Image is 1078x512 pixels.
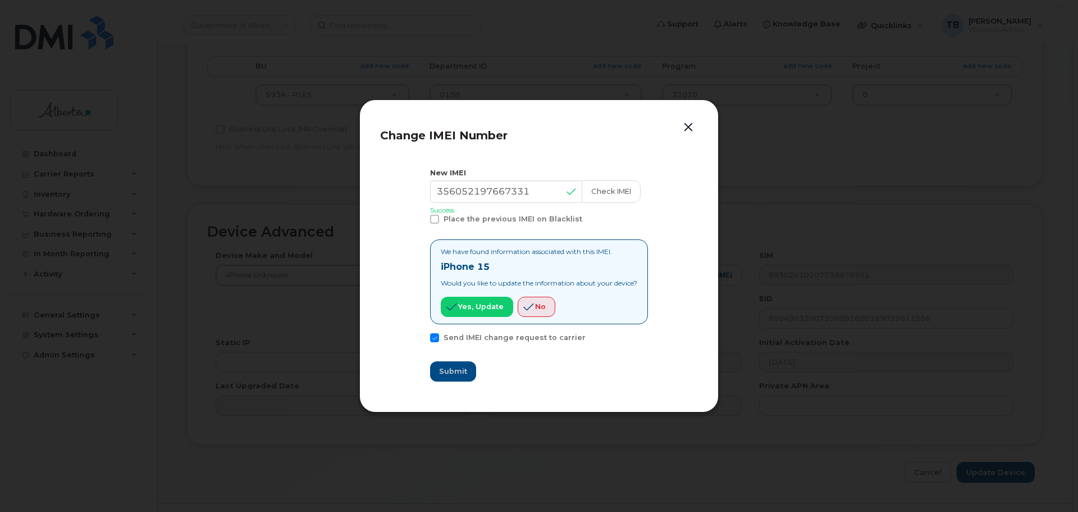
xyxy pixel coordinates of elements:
[430,205,648,215] p: Success
[582,180,641,203] button: Check IMEI
[441,247,637,256] p: We have found information associated with this IMEI.
[430,361,476,382] button: Submit
[444,215,582,223] span: Place the previous IMEI on Blacklist
[441,278,637,288] p: Would you like to update the information about your device?
[518,297,555,317] button: No
[535,301,546,312] span: No
[441,297,513,317] button: Yes, update
[444,333,586,342] span: Send IMEI change request to carrier
[441,261,490,272] strong: iPhone 15
[417,333,422,339] input: Send IMEI change request to carrier
[417,215,422,220] input: Place the previous IMEI on Blacklist
[458,301,504,312] span: Yes, update
[439,366,467,377] span: Submit
[380,129,508,142] span: Change IMEI Number
[430,167,648,178] div: New IMEI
